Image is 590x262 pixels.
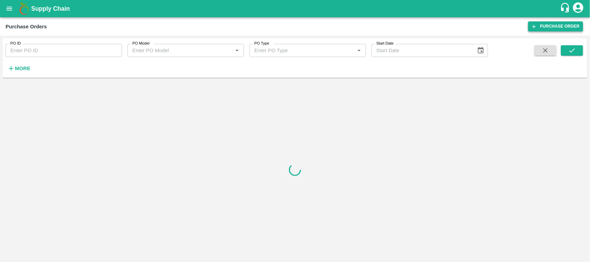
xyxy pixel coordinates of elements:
button: Open [233,46,242,55]
button: open drawer [1,1,17,17]
strong: More [15,66,30,71]
input: Enter PO ID [6,44,122,57]
input: Enter PO Model [130,46,231,55]
a: Supply Chain [31,4,560,13]
button: More [6,63,32,74]
div: customer-support [560,2,572,15]
b: Supply Chain [31,5,70,12]
div: Purchase Orders [6,22,47,31]
label: PO Model [132,41,150,46]
label: PO Type [254,41,269,46]
button: Open [355,46,364,55]
label: Start Date [376,41,394,46]
input: Enter PO Type [252,46,353,55]
button: Choose date [474,44,487,57]
a: Purchase Order [528,21,583,31]
label: PO ID [10,41,21,46]
img: logo [17,2,31,16]
div: account of current user [572,1,584,16]
input: Start Date [372,44,471,57]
